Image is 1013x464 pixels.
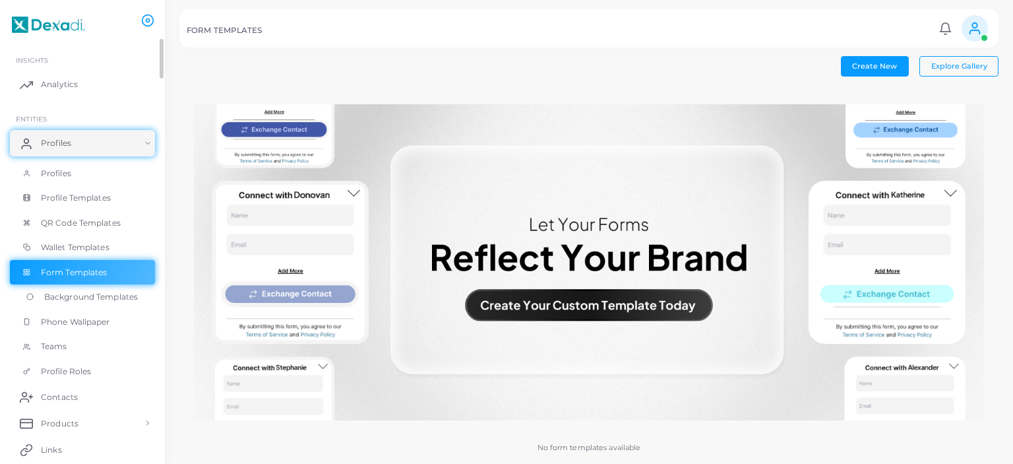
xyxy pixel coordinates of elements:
[41,316,110,328] span: Phone Wallpaper
[10,161,155,186] a: Profiles
[16,56,48,64] span: INSIGHTS
[44,291,138,303] span: Background Templates
[12,13,85,37] img: logo
[10,130,155,156] a: Profiles
[10,359,155,384] a: Profile Roles
[41,137,71,149] span: Profiles
[10,436,155,463] a: Links
[10,235,155,260] a: Wallet Templates
[10,260,155,285] a: Form Templates
[41,242,109,253] span: Wallet Templates
[41,366,91,378] span: Profile Roles
[10,410,155,436] a: Products
[852,61,897,71] span: Create New
[10,71,155,98] a: Analytics
[10,383,155,410] a: Contacts
[41,79,78,90] span: Analytics
[10,334,155,359] a: Teams
[41,267,107,279] span: Form Templates
[41,341,67,352] span: Teams
[10,284,155,310] a: Background Templates
[41,418,78,430] span: Products
[10,310,155,335] a: Phone Wallpaper
[537,442,641,453] p: No form templates available
[187,26,262,35] h5: FORM TEMPLATES
[41,168,71,180] span: Profiles
[41,217,121,229] span: QR Code Templates
[919,56,998,76] button: Explore Gallery
[841,56,909,76] button: Create New
[194,104,984,420] img: No form templates
[41,192,111,204] span: Profile Templates
[16,115,47,123] span: ENTITIES
[41,391,78,403] span: Contacts
[931,61,987,71] span: Explore Gallery
[10,185,155,211] a: Profile Templates
[41,444,62,456] span: Links
[10,211,155,236] a: QR Code Templates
